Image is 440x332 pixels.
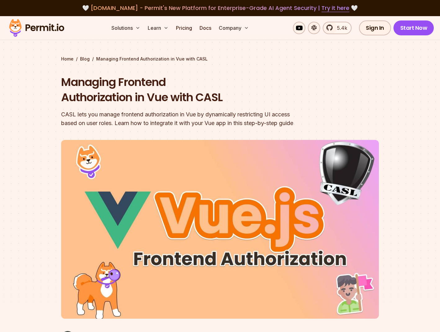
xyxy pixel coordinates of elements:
div: / / [61,56,379,62]
div: CASL lets you manage frontend authorization in Vue by dynamically restricting UI access based on ... [61,110,299,128]
a: Sign In [359,20,391,35]
button: Solutions [109,22,143,34]
div: 🤍 🤍 [15,4,425,12]
a: Try it here [321,4,349,12]
span: 5.4k [333,24,347,32]
button: Learn [145,22,171,34]
a: Blog [80,56,90,62]
a: 5.4k [323,22,352,34]
a: Pricing [173,22,195,34]
img: Permit logo [6,17,67,38]
a: Home [61,56,74,62]
h1: Managing Frontend Authorization in Vue with CASL [61,74,299,105]
span: [DOMAIN_NAME] - Permit's New Platform for Enterprise-Grade AI Agent Security | [91,4,349,12]
img: Managing Frontend Authorization in Vue with CASL [61,140,379,319]
a: Docs [197,22,214,34]
button: Company [216,22,251,34]
a: Start Now [393,20,434,35]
